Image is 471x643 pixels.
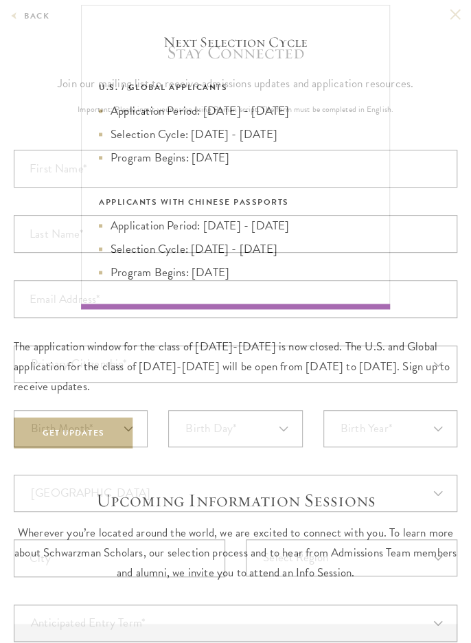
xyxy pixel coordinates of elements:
[14,215,457,253] input: Last Name*
[14,150,457,188] input: First Name*
[14,104,457,115] p: Important: Please input your name using Roman script. The form must be completed in English.
[14,280,457,318] input: Email Address*
[14,74,457,93] p: Join our mailing list to receive admissions updates and application resources.
[168,410,302,447] select: Day
[14,410,148,447] select: Month
[14,539,225,577] input: City
[14,410,457,475] div: Birthdate*
[14,41,457,63] h3: Stay Connected
[14,215,457,253] div: Last Name (Family Name)*
[10,8,49,23] button: Back
[14,346,457,383] div: Primary Citizenship*
[14,605,457,642] div: Anticipated Entry Term*
[323,410,457,447] select: Year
